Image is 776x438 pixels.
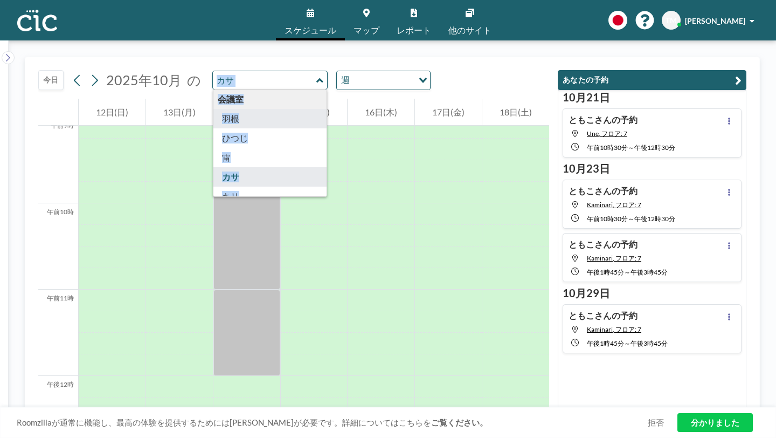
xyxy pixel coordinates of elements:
[222,172,239,182] font: カサ
[353,73,412,87] input: オプションを検索
[648,418,664,427] font: 拒否
[285,25,336,35] font: スケジュール
[563,286,610,299] font: 10月29日
[432,107,465,117] font: 17日(金)
[558,70,746,90] button: あなたの予約
[213,71,316,89] input: カサ
[569,186,638,196] font: ともこさんの予約
[691,418,739,427] font: 分かりました
[630,339,668,347] font: 午後3時45分
[624,268,630,276] font: ～
[38,70,64,90] button: 今日
[47,294,74,302] font: 午前11時
[47,208,74,216] font: 午前10時
[337,71,430,90] div: オプションを検索
[648,418,664,428] a: 拒否
[106,72,182,88] font: 2025年10月
[448,25,491,35] font: 他のサイト
[666,16,677,25] font: TM
[587,143,628,152] font: 午前10時30分
[628,215,634,223] font: ～
[222,133,248,143] font: ひつじ
[17,10,57,31] img: 組織ロゴ
[634,143,675,152] font: 午後12時30分
[563,91,610,104] font: 10月21日
[500,107,532,117] font: 18日(土)
[431,418,488,427] a: ご覧ください。
[354,25,379,35] font: マップ
[587,268,624,276] font: 午後1時45分
[222,152,231,162] font: 雷
[587,201,641,209] span: Kaminari, フロア: 7
[587,129,627,138] span: Une, フロア: 7
[624,339,630,347] font: ～
[222,191,239,201] font: キリ
[569,239,638,249] font: ともこさんの予約
[630,268,668,276] font: 午後3時45分
[365,107,397,117] font: 16日(木)
[563,162,610,175] font: 10月23日
[628,143,634,152] font: ～
[17,418,431,427] font: Roomzillaが通常に機能し、最高の体験を提供するためには[PERSON_NAME]が必要です。詳細についてはこちらを
[96,107,128,117] font: 12日(日)
[341,74,350,85] font: 週
[587,325,641,333] span: Kaminari, フロア: 7
[587,215,628,223] font: 午前10時30分
[163,107,196,117] font: 13日(月)
[218,94,244,104] font: 会議室
[43,75,59,84] font: 今日
[685,16,745,25] font: [PERSON_NAME]
[397,25,431,35] font: レポート
[563,75,609,84] font: あなたの予約
[187,72,201,88] font: の
[47,380,74,388] font: 午後12時
[569,310,638,320] font: ともこさんの予約
[569,114,638,125] font: ともこさんの予約
[634,215,675,223] font: 午後12時30分
[587,254,641,262] span: Kaminari, フロア: 7
[222,113,239,124] font: 羽根
[587,339,624,347] font: 午後1時45分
